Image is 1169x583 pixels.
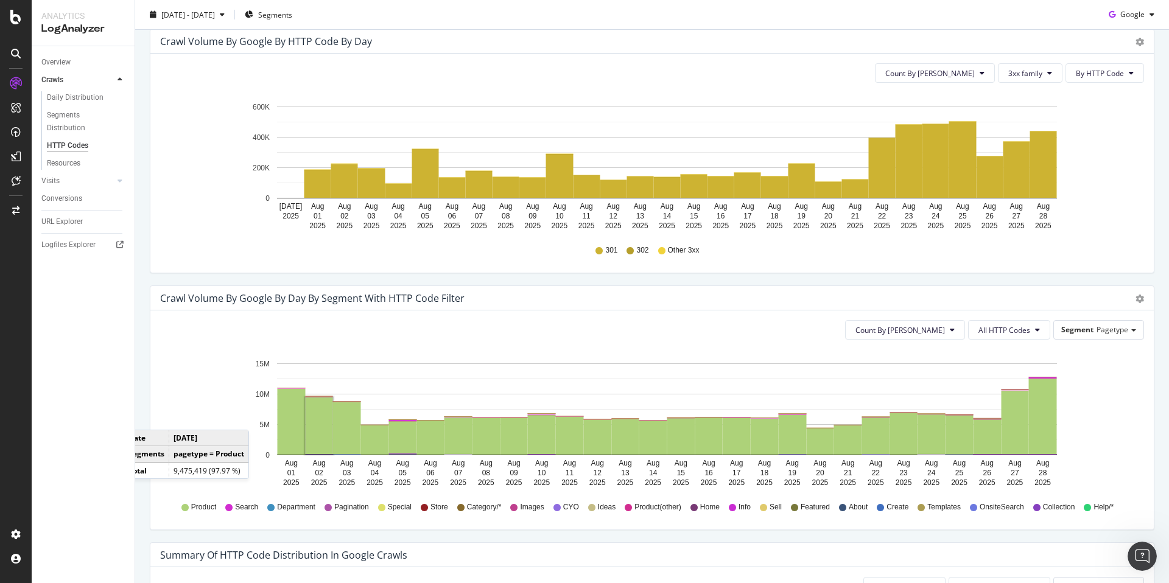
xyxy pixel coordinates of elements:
text: 2025 [395,478,411,487]
text: 200K [253,164,270,172]
svg: A chart. [160,349,1135,490]
text: 2025 [979,478,995,487]
text: 26 [983,469,992,477]
td: 9,475,419 (97.97 %) [169,463,249,478]
text: 2025 [561,478,578,487]
text: 2025 [283,212,299,220]
span: Ideas [598,502,616,512]
text: 400K [253,133,270,142]
div: Segments Distribution [47,109,114,134]
span: Count By Day [855,325,945,335]
div: Crawl Volume by google by Day by Segment with HTTP Code Filter [160,292,465,304]
text: 13 [621,469,630,477]
text: Aug [741,202,754,211]
span: Search [235,502,258,512]
span: CYO [563,502,579,512]
text: 03 [367,212,376,220]
text: 2025 [524,222,541,230]
span: Featured [801,502,830,512]
text: 02 [315,469,323,477]
text: 2025 [686,222,702,230]
text: 2025 [756,478,773,487]
text: 2025 [552,222,568,230]
text: 10 [555,212,564,220]
text: 15 [690,212,698,220]
text: Aug [981,459,994,467]
text: 2025 [740,222,756,230]
td: Segments [124,446,169,463]
text: Aug [311,202,324,211]
text: 28 [1039,212,1048,220]
text: Aug [768,202,781,211]
text: 2025 [645,478,661,487]
span: OnsiteSearch [980,502,1024,512]
text: 2025 [840,478,856,487]
text: 22 [878,212,886,220]
text: Aug [526,202,539,211]
div: Summary of HTTP Code Distribution in google crawls [160,549,407,561]
text: Aug [902,202,915,211]
text: 2025 [951,478,967,487]
span: Create [886,502,908,512]
div: gear [1136,38,1144,46]
span: Segments [258,9,292,19]
text: 2025 [336,222,353,230]
span: Info [739,502,751,512]
text: 10 [538,469,546,477]
td: Total [124,463,169,478]
text: 09 [528,212,537,220]
text: 07 [454,469,463,477]
text: 2025 [793,222,810,230]
text: Aug [758,459,771,467]
text: Aug [563,459,576,467]
span: Pagination [334,502,369,512]
text: 27 [1011,469,1019,477]
text: 2025 [533,478,550,487]
text: 08 [502,212,510,220]
text: Aug [472,202,485,211]
text: 2025 [673,478,689,487]
div: URL Explorer [41,215,83,228]
text: 2025 [390,222,407,230]
button: Google [1104,5,1159,24]
text: 11 [566,469,574,477]
text: 14 [663,212,672,220]
text: 22 [872,469,880,477]
text: 23 [905,212,913,220]
text: 2025 [928,222,944,230]
text: Aug [607,202,620,211]
text: 2025 [896,478,912,487]
text: Aug [312,459,325,467]
svg: A chart. [160,93,1135,234]
span: Images [520,502,544,512]
text: 2025 [605,222,622,230]
text: 18 [770,212,779,220]
a: Overview [41,56,126,69]
div: Analytics [41,10,125,22]
text: 09 [510,469,518,477]
text: Aug [786,459,799,467]
text: Aug [285,459,298,467]
text: 24 [932,212,940,220]
text: Aug [535,459,548,467]
span: Pagetype [1097,324,1128,335]
text: Aug [1037,202,1050,211]
text: 06 [426,469,435,477]
text: Aug [340,459,353,467]
span: Department [277,502,315,512]
td: Date [124,430,169,446]
text: Aug [419,202,432,211]
text: 19 [798,212,806,220]
text: 2025 [589,478,606,487]
text: 2025 [283,478,300,487]
text: Aug [869,459,882,467]
text: Aug [1010,202,1023,211]
a: Conversions [41,192,126,205]
text: 21 [844,469,852,477]
text: Aug [813,459,826,467]
text: 2025 [1035,222,1051,230]
span: By HTTP Code [1076,68,1124,79]
text: 02 [340,212,349,220]
text: 20 [816,469,824,477]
